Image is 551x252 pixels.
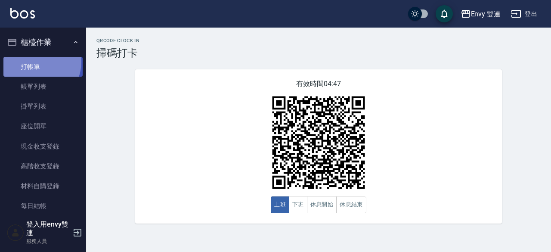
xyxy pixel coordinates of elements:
p: 服務人員 [26,237,70,245]
button: 下班 [289,196,307,213]
button: 休息開始 [307,196,337,213]
div: Envy 雙連 [471,9,501,19]
img: Person [7,224,24,241]
h3: 掃碼打卡 [96,47,541,59]
h2: QRcode Clock In [96,38,541,44]
button: 上班 [271,196,289,213]
h5: 登入用envy雙連 [26,220,70,237]
img: Logo [10,8,35,19]
button: save [436,5,453,22]
a: 材料自購登錄 [3,176,83,196]
a: 打帳單 [3,57,83,77]
a: 現金收支登錄 [3,137,83,156]
a: 高階收支登錄 [3,156,83,176]
a: 每日結帳 [3,196,83,216]
a: 帳單列表 [3,77,83,96]
a: 掛單列表 [3,96,83,116]
button: Envy 雙連 [457,5,505,23]
button: 櫃檯作業 [3,31,83,53]
a: 座位開單 [3,116,83,136]
button: 休息結束 [336,196,366,213]
button: 登出 [508,6,541,22]
div: 有效時間 04:47 [135,69,502,224]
